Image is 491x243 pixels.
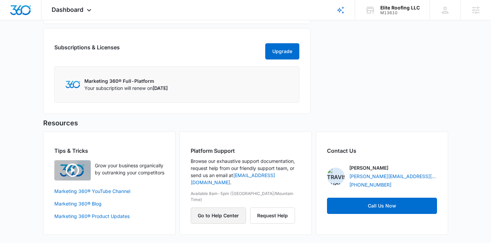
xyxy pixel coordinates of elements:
[265,43,299,59] button: Upgrade
[327,147,437,155] h2: Contact Us
[84,84,168,92] p: Your subscription will renew on
[153,85,168,91] span: [DATE]
[52,6,83,13] span: Dashboard
[191,191,301,203] p: Available 8am-5pm ([GEOGRAPHIC_DATA]/Mountain Time)
[250,213,295,218] a: Request Help
[349,164,388,171] p: [PERSON_NAME]
[380,10,420,15] div: account id
[43,118,448,128] h5: Resources
[191,208,246,224] button: Go to Help Center
[191,157,301,186] p: Browse our exhaustive support documentation, request help from our friendly support team, or send...
[65,81,80,88] img: Marketing 360 Logo
[95,162,164,176] p: Grow your business organically by outranking your competitors
[349,181,391,188] a: [PHONE_NUMBER]
[250,208,295,224] button: Request Help
[327,198,437,214] a: Call Us Now
[54,147,164,155] h2: Tips & Tricks
[191,213,250,218] a: Go to Help Center
[349,173,437,180] a: [PERSON_NAME][EMAIL_ADDRESS][PERSON_NAME][DOMAIN_NAME]
[380,5,420,10] div: account name
[191,147,301,155] h2: Platform Support
[84,77,168,84] p: Marketing 360® Full-Platform
[54,200,164,207] a: Marketing 360® Blog
[54,160,91,180] img: Quick Overview Video
[54,188,164,195] a: Marketing 360® YouTube Channel
[54,43,120,57] h2: Subscriptions & Licenses
[327,168,345,185] img: Travis Buchanan
[54,213,164,220] a: Marketing 360® Product Updates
